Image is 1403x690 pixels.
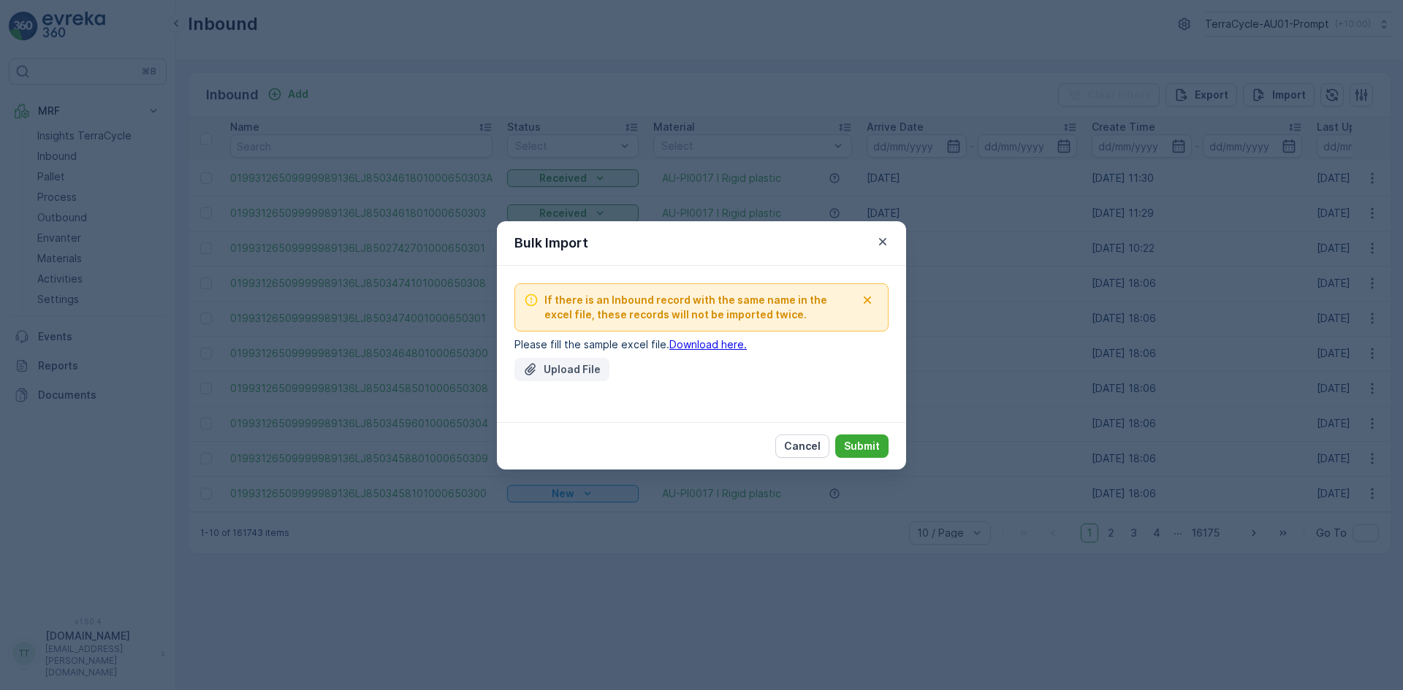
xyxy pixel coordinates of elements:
[844,439,880,453] p: Submit
[544,362,601,377] p: Upload File
[669,338,747,350] a: Download here.
[835,434,889,458] button: Submit
[514,358,609,381] button: Upload File
[784,439,821,453] p: Cancel
[544,293,856,322] span: If there is an Inbound record with the same name in the excel file, these records will not be imp...
[514,337,889,352] p: Please fill the sample excel file.
[775,434,829,458] button: Cancel
[514,233,588,253] p: Bulk Import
